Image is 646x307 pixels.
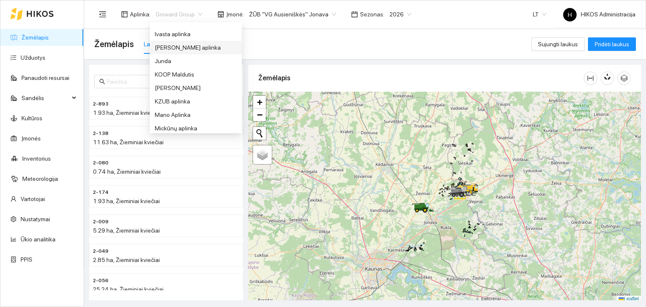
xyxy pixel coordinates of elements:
a: Užduotys [21,54,45,61]
div: [PERSON_NAME] aplinka [155,43,237,52]
div: Jerzy Gvozdovicz aplinka [150,41,242,54]
span: 1.93 ha, Žieminiai kviečiai [93,198,160,204]
div: KZUB aplinka [155,97,237,106]
span: 0.74 ha, Žieminiai kviečiai [93,168,161,175]
div: Kornelijus [150,81,242,95]
a: Zoom in [253,96,266,109]
span: menu-fold [99,11,106,18]
span: layout [121,11,128,18]
span: 2-174 [93,188,109,196]
a: Žemėlapis [21,34,49,41]
button: Pridėti laukus [588,37,636,51]
span: Sujungti laukus [538,40,578,49]
a: Meteorologija [22,175,58,182]
span: search [99,79,105,85]
span: 2-138 [93,130,109,138]
span: H [568,8,572,21]
span: 5.29 ha, Žieminiai kviečiai [93,227,160,234]
span: 2-049 [93,247,109,255]
div: Mickūnų aplinka [150,122,242,135]
span: 2.85 ha, Žieminiai kviečiai [93,257,160,263]
a: Įmonės [21,135,41,142]
a: Vartotojai [21,196,45,202]
span: Sezonas : [360,10,384,19]
span: 2-009 [93,218,109,226]
span: 2026 [389,8,411,21]
a: Zoom out [253,109,266,121]
span: 1.93 ha, Žieminiai kviečiai [93,109,160,116]
a: Kultūros [21,115,42,122]
span: shop [217,11,224,18]
a: Sujungti laukus [531,41,585,48]
span: 11.63 ha, Žieminiai kviečiai [93,139,164,146]
div: Žemėlapis [258,66,584,90]
span: + [257,97,262,107]
div: Ivasta aplinka [155,29,237,39]
a: PPIS [21,256,32,263]
span: 2-080 [93,159,109,167]
div: KZUB aplinka [150,95,242,108]
span: LT [533,8,546,21]
span: Sandėlis [21,90,69,106]
input: Paieška [107,77,233,86]
span: 2-056 [93,277,109,285]
a: Nustatymai [21,216,50,222]
span: 2-893 [93,100,109,108]
div: KOOP Maldutis [150,68,242,81]
span: Žemėlapis [94,37,134,51]
button: column-width [584,71,597,85]
a: Pridėti laukus [588,41,636,48]
span: HIKOS Administracija [563,11,635,18]
div: Mickūnų aplinka [155,124,237,133]
span: Groward Group [156,8,202,21]
span: column-width [584,75,597,82]
span: − [257,109,262,120]
div: Junda [150,54,242,68]
a: Layers [253,146,272,164]
button: Sujungti laukus [531,37,585,51]
div: Junda [155,56,237,66]
span: Aplinka : [130,10,151,19]
button: Initiate a new search [253,127,266,140]
span: ŽŪB "VG Ausieniškės" Jonava [249,8,336,21]
span: Įmonė : [226,10,244,19]
span: Pridėti laukus [595,40,629,49]
span: calendar [351,11,358,18]
div: Mano Aplinka [150,108,242,122]
div: Mano Aplinka [155,110,237,119]
a: Inventorius [22,155,51,162]
div: Laukai [144,40,161,49]
a: Leaflet [619,296,639,302]
a: Ūkio analitika [21,236,56,243]
div: KOOP Maldutis [155,70,237,79]
div: [PERSON_NAME] [155,83,237,93]
span: 25.24 ha, Žieminiai kviečiai [93,286,164,293]
div: Ivasta aplinka [150,27,242,41]
button: menu-fold [94,6,111,23]
a: Panaudoti resursai [21,74,69,81]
